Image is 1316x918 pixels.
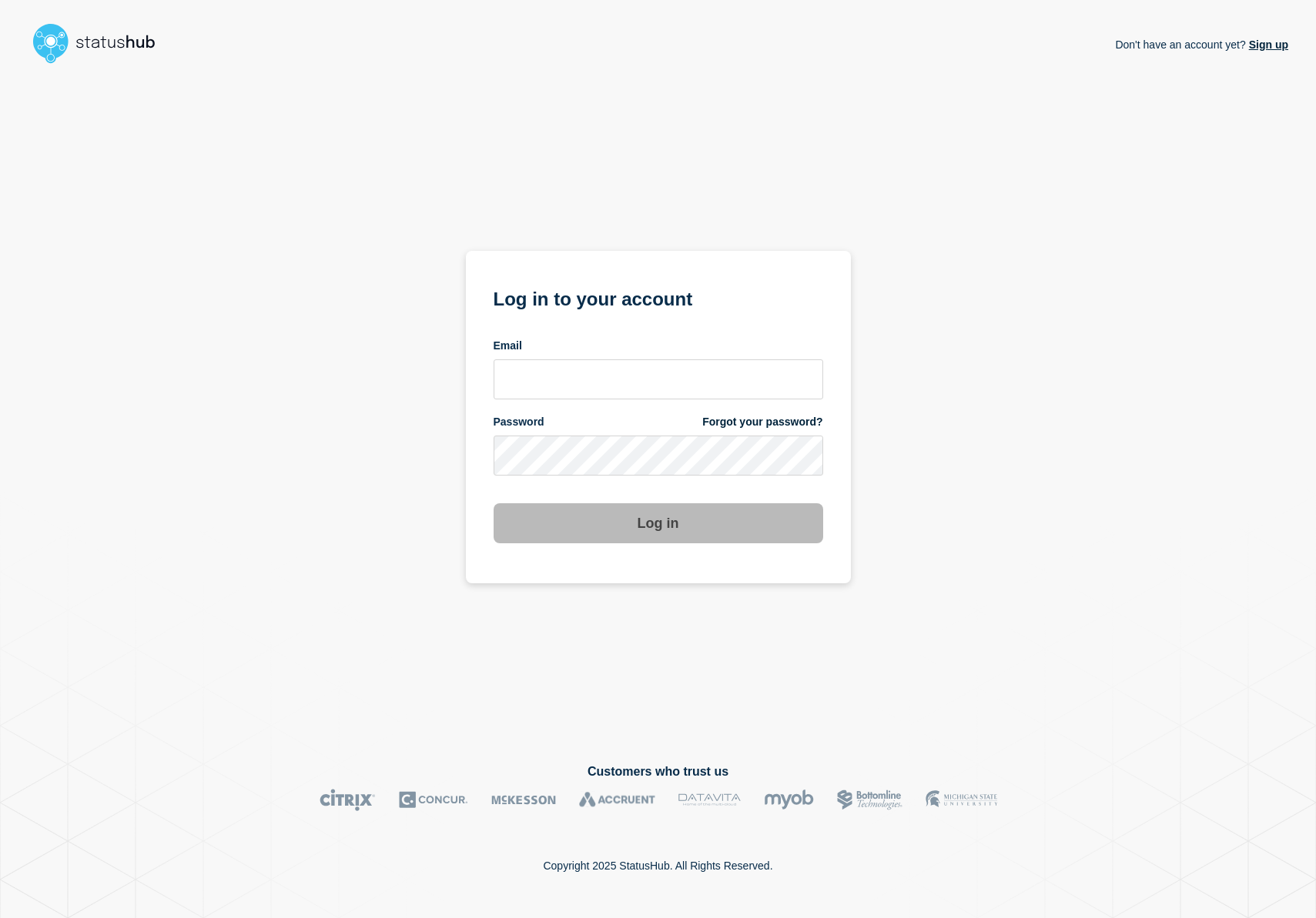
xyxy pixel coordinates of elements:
[543,860,772,872] p: Copyright 2025 StatusHub. All Rights Reserved.
[320,789,376,811] img: Citrix logo
[28,18,174,68] img: StatusHub logo
[399,789,468,811] img: Concur logo
[1115,26,1288,63] p: Don't have an account yet?
[494,283,823,312] h1: Log in to your account
[28,765,1288,779] h2: Customers who trust us
[579,789,655,811] img: Accruent logo
[837,789,902,811] img: Bottomline logo
[494,436,823,476] input: password input
[494,339,522,353] span: Email
[494,415,544,429] span: Password
[494,503,823,543] button: Log in
[494,359,823,399] input: email input
[926,789,997,811] img: MSU logo
[1246,38,1288,51] a: Sign up
[764,789,814,811] img: myob logo
[702,415,822,429] a: Forgot your password?
[678,789,741,811] img: DataVita logo
[491,789,556,811] img: McKesson logo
